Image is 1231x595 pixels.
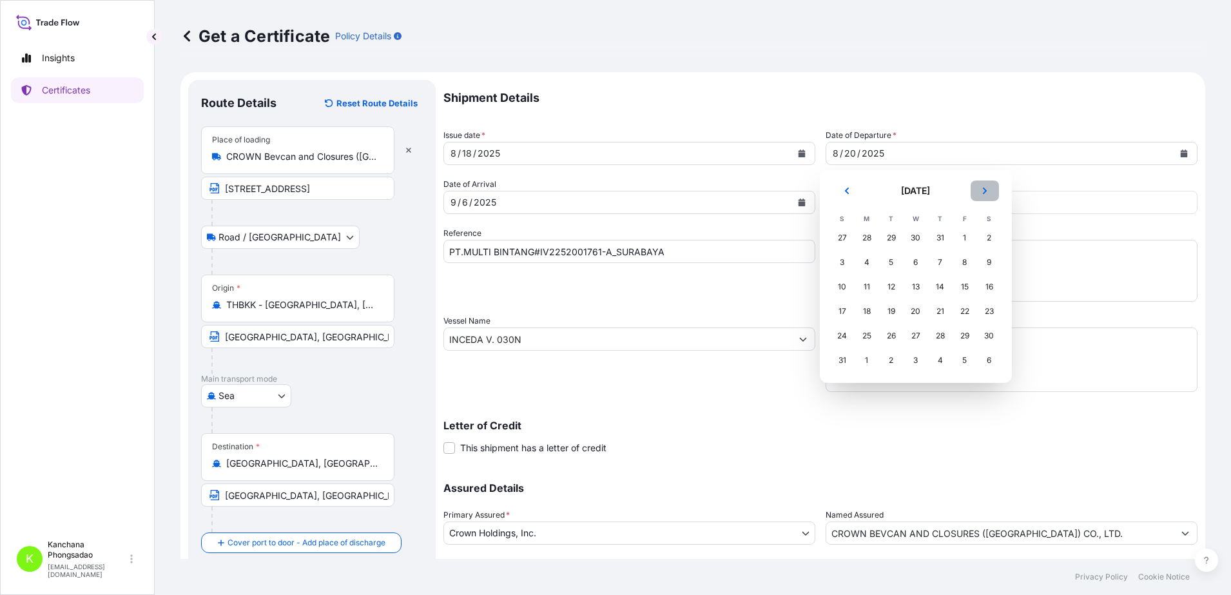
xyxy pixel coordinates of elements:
div: Sunday, August 24, 2025 [831,324,854,347]
th: T [928,211,953,226]
div: Saturday, August 9, 2025 [978,251,1001,274]
div: Tuesday, August 12, 2025 [880,275,903,298]
div: Thursday, August 14, 2025 [929,275,952,298]
div: Wednesday, August 13, 2025 [904,275,927,298]
div: Tuesday, August 19, 2025 [880,300,903,323]
th: S [977,211,1002,226]
div: Monday, August 4, 2025 [855,251,878,274]
table: August 2025 [830,211,1002,373]
div: Thursday, August 28, 2025 [929,324,952,347]
div: Thursday, August 21, 2025 [929,300,952,323]
h2: [DATE] [869,184,963,197]
div: August 2025 [830,180,1002,373]
div: Thursday, September 4, 2025 [929,349,952,372]
div: Saturday, September 6, 2025, Last available date [978,349,1001,372]
div: Sunday, August 17, 2025 [831,300,854,323]
div: Saturday, August 23, 2025 [978,300,1001,323]
div: Friday, August 22, 2025 [953,300,976,323]
th: S [830,211,855,226]
div: Saturday, August 30, 2025 [978,324,1001,347]
div: Wednesday, July 30, 2025 [904,226,927,249]
div: Wednesday, August 20, 2025 selected [904,300,927,323]
div: Saturday, August 2, 2025 [978,226,1001,249]
div: Tuesday, September 2, 2025 [880,349,903,372]
div: Wednesday, August 27, 2025 [904,324,927,347]
div: Sunday, August 10, 2025 [831,275,854,298]
th: F [953,211,977,226]
div: Sunday, August 3, 2025 [831,251,854,274]
div: Thursday, July 31, 2025 [929,226,952,249]
div: Friday, September 5, 2025 [953,349,976,372]
div: Friday, August 8, 2025 [953,251,976,274]
p: Policy Details [335,30,391,43]
div: Tuesday, August 26, 2025 [880,324,903,347]
div: Friday, August 29, 2025 [953,324,976,347]
div: Wednesday, August 6, 2025 [904,251,927,274]
div: Monday, August 11, 2025 [855,275,878,298]
div: Friday, August 15, 2025 [953,275,976,298]
div: Monday, August 25, 2025 [855,324,878,347]
div: Monday, July 28, 2025 [855,226,878,249]
div: Friday, August 1, 2025 [953,226,976,249]
div: Wednesday, September 3, 2025 [904,349,927,372]
th: T [879,211,904,226]
th: W [904,211,928,226]
th: M [855,211,879,226]
div: Thursday, August 7, 2025 [929,251,952,274]
div: Sunday, August 31, 2025 [831,349,854,372]
div: Tuesday, August 5, 2025 [880,251,903,274]
button: Next [971,180,999,201]
div: Saturday, August 16, 2025 [978,275,1001,298]
div: Monday, August 18, 2025 [855,300,878,323]
p: Get a Certificate [180,26,330,46]
button: Previous [833,180,861,201]
section: Calendar [820,170,1012,383]
div: Tuesday, July 29, 2025 [880,226,903,249]
div: Monday, September 1, 2025 [855,349,878,372]
div: Sunday, July 27, 2025 [831,226,854,249]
